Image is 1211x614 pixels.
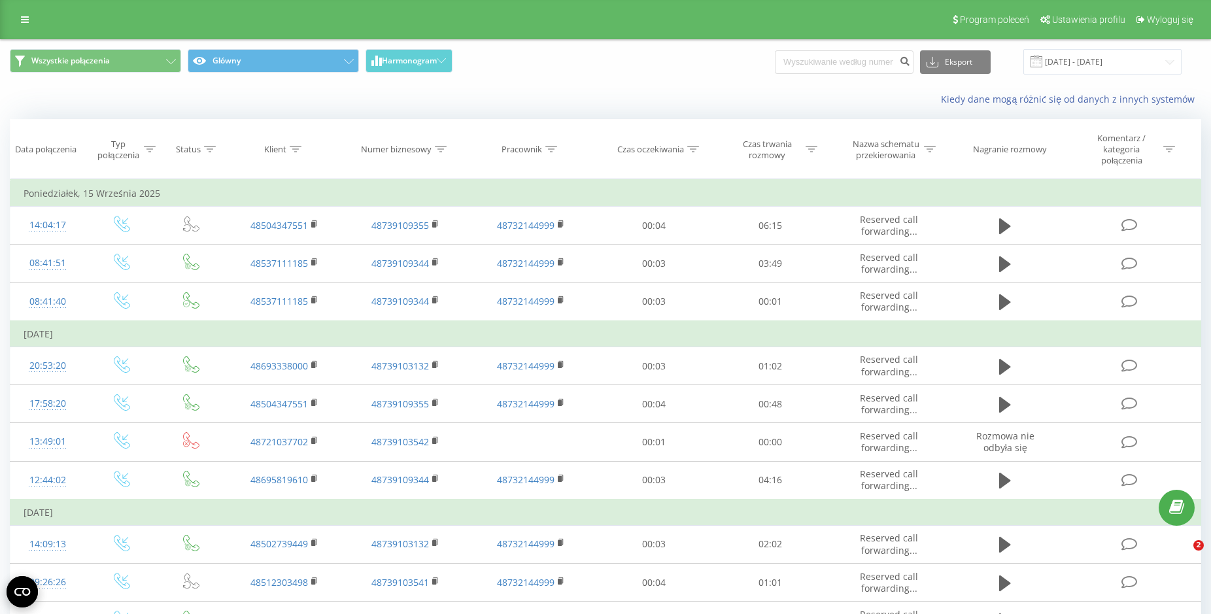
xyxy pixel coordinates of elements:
[497,295,554,307] a: 48732144999
[366,49,452,73] button: Harmonogram
[371,257,429,269] a: 48739109344
[617,144,684,155] div: Czas oczekiwania
[941,93,1201,105] a: Kiedy dane mogą różnić się od danych z innych systemów
[250,360,308,372] a: 48693338000
[712,461,828,500] td: 04:16
[1167,540,1198,571] iframe: Intercom live chat
[497,398,554,410] a: 48732144999
[371,398,429,410] a: 48739109355
[250,295,308,307] a: 48537111185
[371,435,429,448] a: 48739103542
[497,576,554,588] a: 48732144999
[24,570,71,595] div: 09:26:26
[732,139,802,161] div: Czas trwania rozmowy
[250,473,308,486] a: 48695819610
[712,245,828,282] td: 03:49
[188,49,359,73] button: Główny
[371,537,429,550] a: 48739103132
[10,321,1201,347] td: [DATE]
[250,257,308,269] a: 48537111185
[250,537,308,550] a: 48502739449
[860,289,918,313] span: Reserved call forwarding...
[596,461,713,500] td: 00:03
[596,282,713,321] td: 00:03
[24,353,71,379] div: 20:53:20
[712,385,828,423] td: 00:48
[712,207,828,245] td: 06:15
[712,564,828,602] td: 01:01
[371,473,429,486] a: 48739109344
[860,430,918,454] span: Reserved call forwarding...
[361,144,432,155] div: Numer biznesowy
[250,219,308,231] a: 48504347551
[596,564,713,602] td: 00:04
[24,250,71,276] div: 08:41:51
[860,251,918,275] span: Reserved call forwarding...
[24,391,71,417] div: 17:58:20
[1147,14,1193,25] span: Wyloguj się
[497,219,554,231] a: 48732144999
[1193,540,1204,551] span: 2
[250,576,308,588] a: 48512303498
[596,423,713,461] td: 00:01
[7,576,38,607] button: Open CMP widget
[10,49,181,73] button: Wszystkie połączenia
[860,532,918,556] span: Reserved call forwarding...
[596,207,713,245] td: 00:04
[497,257,554,269] a: 48732144999
[15,144,77,155] div: Data połączenia
[860,353,918,377] span: Reserved call forwarding...
[10,180,1201,207] td: Poniedziałek, 15 Września 2025
[851,139,921,161] div: Nazwa schematu przekierowania
[24,213,71,238] div: 14:04:17
[712,525,828,563] td: 02:02
[960,14,1029,25] span: Program poleceń
[497,537,554,550] a: 48732144999
[712,423,828,461] td: 00:00
[176,144,201,155] div: Status
[973,144,1047,155] div: Nagranie rozmowy
[1083,133,1160,166] div: Komentarz / kategoria połączenia
[860,392,918,416] span: Reserved call forwarding...
[24,468,71,493] div: 12:44:02
[24,532,71,557] div: 14:09:13
[712,282,828,321] td: 00:01
[371,576,429,588] a: 48739103541
[596,385,713,423] td: 00:04
[24,289,71,315] div: 08:41:40
[920,50,991,74] button: Eksport
[502,144,542,155] div: Pracownik
[382,56,437,65] span: Harmonogram
[264,144,286,155] div: Klient
[497,360,554,372] a: 48732144999
[371,219,429,231] a: 48739109355
[250,435,308,448] a: 48721037702
[250,398,308,410] a: 48504347551
[371,295,429,307] a: 48739109344
[10,500,1201,526] td: [DATE]
[976,430,1034,454] span: Rozmowa nie odbyła się
[860,213,918,237] span: Reserved call forwarding...
[1052,14,1125,25] span: Ustawienia profilu
[371,360,429,372] a: 48739103132
[596,525,713,563] td: 00:03
[596,347,713,385] td: 00:03
[96,139,141,161] div: Typ połączenia
[497,473,554,486] a: 48732144999
[712,347,828,385] td: 01:02
[596,245,713,282] td: 00:03
[31,56,110,66] span: Wszystkie połączenia
[860,570,918,594] span: Reserved call forwarding...
[860,468,918,492] span: Reserved call forwarding...
[775,50,913,74] input: Wyszukiwanie według numeru
[24,429,71,454] div: 13:49:01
